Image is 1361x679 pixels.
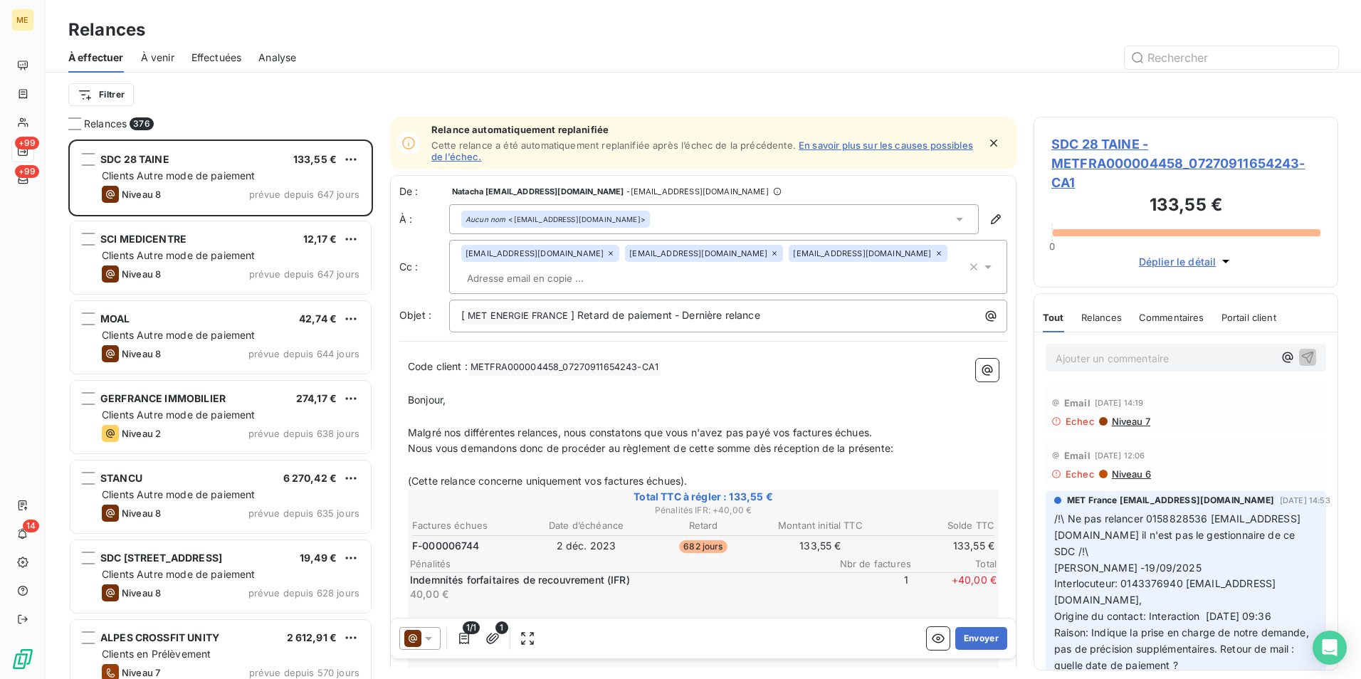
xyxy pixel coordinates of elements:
span: prévue depuis 635 jours [248,507,359,519]
span: 2 612,91 € [287,631,337,643]
span: Total [911,558,997,569]
h3: 133,55 € [1051,192,1320,221]
th: Factures échues [411,518,527,533]
span: MET ENERGIE FRANCE [466,308,570,325]
span: (Cette relance concerne uniquement vos factures échues). [408,475,687,487]
span: MOAL [100,312,130,325]
span: GERFRANCE IMMOBILIER [100,392,226,404]
span: STANCU [100,472,142,484]
span: +99 [15,165,39,178]
span: Clients Autre mode de paiement [102,249,256,261]
span: Déplier le détail [1139,254,1217,269]
div: ME [11,9,34,31]
td: 133,55 € [880,538,995,554]
span: 1 [823,573,908,601]
span: Relances [84,117,127,131]
span: +99 [15,137,39,149]
label: Cc : [399,260,449,274]
span: MET France [EMAIL_ADDRESS][DOMAIN_NAME] [1067,494,1274,507]
span: Echec [1066,416,1095,427]
button: Filtrer [68,83,134,106]
span: 682 jours [679,540,727,553]
span: Bonjour, [408,394,446,406]
span: Email [1064,450,1091,461]
span: Tout [1043,312,1064,323]
span: 0 [1049,241,1055,252]
span: [DATE] 14:19 [1095,399,1144,407]
input: Rechercher [1125,46,1338,69]
span: prévue depuis 570 jours [249,667,359,678]
span: Nous vous demandons donc de procéder au règlement de cette somme dès réception de la présente: [408,442,893,454]
div: <[EMAIL_ADDRESS][DOMAIN_NAME]> [466,214,646,224]
p: Indemnités forfaitaires de recouvrement (IFR) [410,573,820,587]
span: SDC 28 TAINE - METFRA000004458_07270911654243-CA1 [1051,135,1320,192]
span: Clients en Prélèvement [102,648,211,660]
span: Code client : [408,360,468,372]
span: prévue depuis 638 jours [248,428,359,439]
span: Cette relance a été automatiquement replanifiée après l’échec de la précédente. [431,140,796,151]
span: Echec [1066,468,1095,480]
span: prévue depuis 644 jours [248,348,359,359]
img: Logo LeanPay [11,648,34,670]
span: Niveau 8 [122,189,161,200]
span: Niveau 8 [122,268,161,280]
span: 1 [495,621,508,634]
input: Adresse email en copie ... [461,268,626,289]
em: Aucun nom [466,214,505,224]
span: Email [1064,397,1091,409]
span: 6 270,42 € [283,472,337,484]
span: [ [461,309,465,321]
span: Pénalités [410,558,826,569]
span: À venir [141,51,174,65]
span: Objet : [399,309,431,321]
span: Clients Autre mode de paiement [102,568,256,580]
div: Open Intercom Messenger [1313,631,1347,665]
span: Portail client [1221,312,1276,323]
span: 1/1 [463,621,480,634]
span: [EMAIL_ADDRESS][DOMAIN_NAME] [793,249,931,258]
span: SCI MEDICENTRE [100,233,186,245]
span: 376 [130,117,153,130]
span: Natacha [EMAIL_ADDRESS][DOMAIN_NAME] [452,187,624,196]
span: Clients Autre mode de paiement [102,329,256,341]
span: 42,74 € [299,312,337,325]
span: Analyse [258,51,296,65]
span: Relances [1081,312,1122,323]
span: Commentaires [1139,312,1204,323]
span: - [EMAIL_ADDRESS][DOMAIN_NAME] [626,187,768,196]
span: F-000006744 [412,539,480,553]
span: prévue depuis 647 jours [249,189,359,200]
span: 19,49 € [300,552,337,564]
div: grid [68,140,373,679]
span: METFRA000004458_07270911654243-CA1 [468,359,661,376]
span: 133,55 € [293,153,337,165]
span: ] Retard de paiement - Dernière relance [571,309,760,321]
span: SDC 28 TAINE [100,153,169,165]
p: 40,00 € [410,587,820,601]
span: À effectuer [68,51,124,65]
th: Retard [646,518,761,533]
span: [DATE] 14:53 [1280,496,1330,505]
span: Niveau 8 [122,587,161,599]
span: Niveau 2 [122,428,161,439]
a: En savoir plus sur les causes possibles de l’échec. [431,140,973,162]
span: De : [399,184,449,199]
span: [EMAIL_ADDRESS][DOMAIN_NAME] [466,249,604,258]
span: Niveau 8 [122,507,161,519]
span: Clients Autre mode de paiement [102,409,256,421]
span: Pénalités IFR : + 40,00 € [410,504,997,517]
button: Déplier le détail [1135,253,1238,270]
span: Malgré nos différentes relances, nous constatons que vous n'avez pas payé vos factures échues. [408,426,872,438]
span: [DATE] 12:06 [1095,451,1145,460]
span: Relance automatiquement replanifiée [431,124,978,135]
span: /!\ Ne pas relancer 0158828536 [EMAIL_ADDRESS][DOMAIN_NAME] il n'est pas le gestionnaire de ce SD... [1054,512,1312,671]
span: prévue depuis 647 jours [249,268,359,280]
span: + 40,00 € [911,573,997,601]
span: SDC [STREET_ADDRESS] [100,552,222,564]
span: prévue depuis 628 jours [248,587,359,599]
span: Effectuées [191,51,242,65]
span: Niveau 6 [1110,468,1151,480]
span: Niveau 7 [1110,416,1150,427]
td: 133,55 € [762,538,878,554]
span: ALPES CROSSFIT UNITY [100,631,219,643]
